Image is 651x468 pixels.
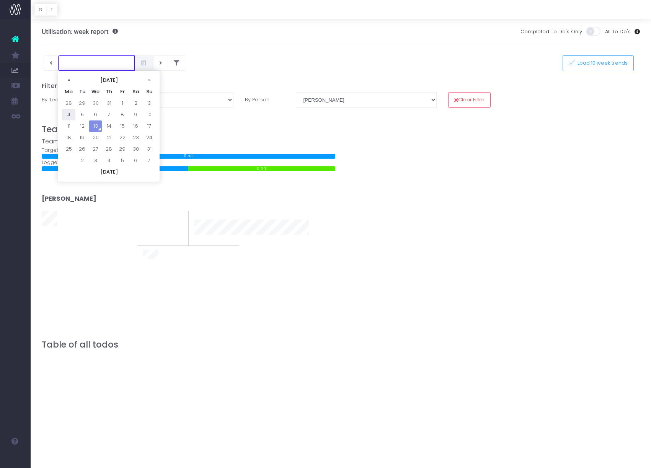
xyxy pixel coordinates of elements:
td: 3 [89,155,102,166]
td: 12 [75,120,89,132]
div: 0 hrs [188,166,335,171]
td: 8 [116,109,129,120]
span: Completed To Do's Only [520,28,582,36]
div: 0 hrs [42,166,188,171]
td: 2 [129,97,142,109]
td: 31 [142,143,156,155]
th: [DATE] [62,166,156,178]
th: Sa [129,86,142,97]
td: 29 [75,97,89,109]
td: 17 [142,120,156,132]
span: Load 10 week trends [575,60,628,67]
td: 1 [116,97,129,109]
button: G [34,4,47,16]
td: 29 [116,143,129,155]
th: Th [102,86,116,97]
div: Vertical button group [34,4,57,16]
th: Su [142,86,156,97]
span: To last week [143,224,175,231]
button: Clear Filter [448,92,491,107]
button: Load 10 week trends [563,55,634,71]
td: 18 [62,132,75,143]
td: 3 [142,97,156,109]
td: 15 [116,120,129,132]
td: 2 [75,155,89,166]
span: 10 week trend [194,237,229,245]
h3: Utilisation: week report [42,28,118,36]
td: 28 [102,143,116,155]
td: 20 [89,132,102,143]
td: 30 [89,97,102,109]
th: [DATE] [75,75,142,86]
button: T [46,4,57,16]
th: Tu [75,86,89,97]
h3: Team results [42,124,640,135]
td: 19 [75,132,89,143]
td: 25 [62,143,75,155]
th: We [89,86,102,97]
td: 5 [116,155,129,166]
td: 6 [129,155,142,166]
td: 31 [102,97,116,109]
td: 22 [116,132,129,143]
span: All To Do's [605,28,631,36]
h3: Table of all todos [42,340,640,350]
img: images/default_profile_image.png [10,453,21,464]
td: 5 [75,109,89,120]
strong: [PERSON_NAME] [42,194,96,203]
td: 1 [62,155,75,166]
td: 14 [102,120,116,132]
h5: Filter Report [42,82,640,90]
td: 30 [129,143,142,155]
th: Fr [116,86,129,97]
div: Team effort this week [42,137,335,146]
th: « [62,75,75,86]
td: 24 [142,132,156,143]
label: By Team [36,92,87,107]
td: 10 [142,109,156,120]
label: By Person [239,92,290,107]
div: Target: Logged time: [36,137,341,171]
th: Mo [62,86,75,97]
td: 21 [102,132,116,143]
td: 27 [89,143,102,155]
td: 13 [89,120,102,132]
td: 23 [129,132,142,143]
div: 0 hrs [42,154,335,159]
td: 9 [129,109,142,120]
th: » [142,75,156,86]
td: 4 [102,155,116,166]
span: 0% [170,211,183,224]
td: 7 [102,109,116,120]
td: 26 [75,143,89,155]
td: 4 [62,109,75,120]
td: 7 [142,155,156,166]
td: 11 [62,120,75,132]
td: 28 [62,97,75,109]
td: 6 [89,109,102,120]
td: 16 [129,120,142,132]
